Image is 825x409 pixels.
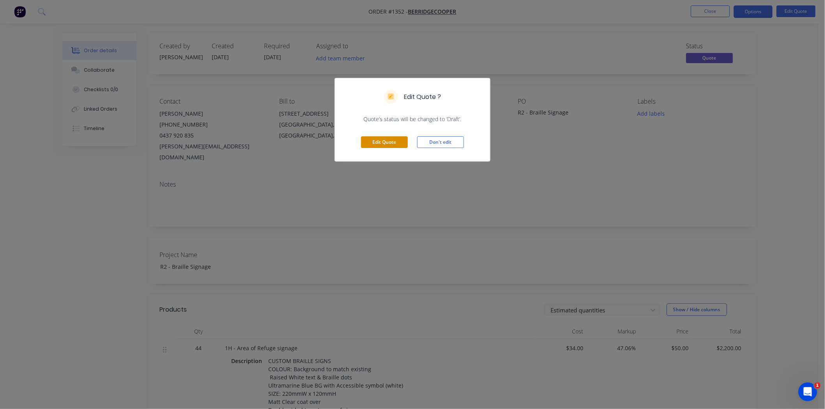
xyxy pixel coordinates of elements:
[404,92,441,102] h5: Edit Quote ?
[417,136,464,148] button: Don't edit
[344,115,481,123] span: Quote’s status will be changed to ‘Draft’.
[814,383,821,389] span: 1
[798,383,817,401] iframe: Intercom live chat
[361,136,408,148] button: Edit Quote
